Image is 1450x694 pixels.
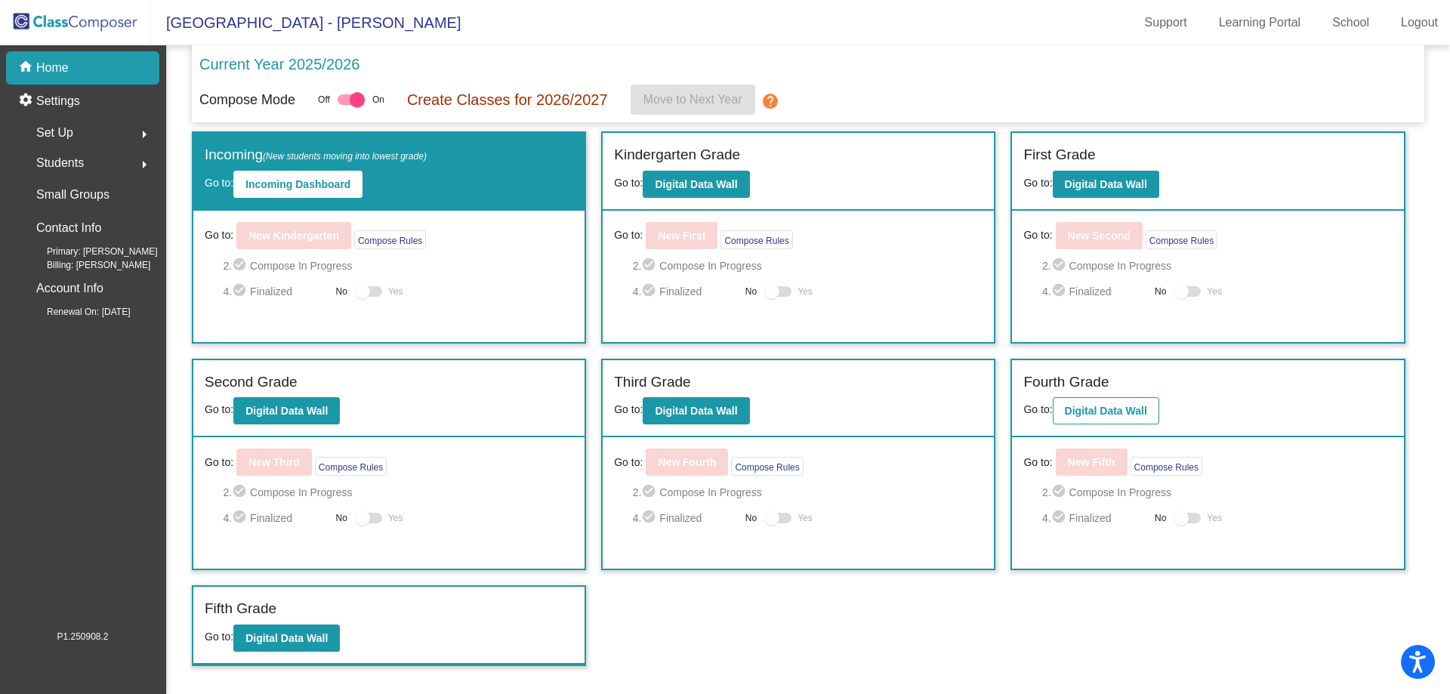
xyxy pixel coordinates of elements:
span: (New students moving into lowest grade) [263,151,427,162]
p: Create Classes for 2026/2027 [407,88,608,111]
label: Kindergarten Grade [614,144,740,166]
span: Go to: [614,227,643,243]
span: Go to: [1023,403,1052,415]
button: Digital Data Wall [233,625,340,652]
b: Digital Data Wall [1065,178,1147,190]
button: Compose Rules [1131,457,1202,476]
label: First Grade [1023,144,1095,166]
p: Account Info [36,278,103,299]
span: Yes [797,282,813,301]
mat-icon: check_circle [641,257,659,275]
p: Home [36,59,69,77]
b: New Second [1068,230,1131,242]
span: No [745,285,757,298]
mat-icon: check_circle [641,282,659,301]
button: Move to Next Year [631,85,755,115]
span: Off [318,93,330,106]
b: New Fifth [1068,456,1115,468]
label: Fourth Grade [1023,372,1109,393]
span: No [336,511,347,525]
button: New First [646,222,717,249]
button: Compose Rules [315,457,387,476]
span: No [745,511,757,525]
button: Digital Data Wall [643,171,749,198]
b: New Third [248,456,300,468]
span: 2. Compose In Progress [223,257,573,275]
mat-icon: arrow_right [135,156,153,174]
p: Current Year 2025/2026 [199,53,359,76]
b: New First [658,230,705,242]
span: 2. Compose In Progress [1042,257,1393,275]
span: Go to: [614,403,643,415]
button: Compose Rules [720,230,792,249]
span: On [372,93,384,106]
span: Yes [388,509,403,527]
span: 4. Finalized [223,509,328,527]
mat-icon: arrow_right [135,125,153,143]
span: 2. Compose In Progress [223,483,573,501]
b: Digital Data Wall [655,405,737,417]
span: No [1155,285,1166,298]
span: Primary: [PERSON_NAME] [23,245,158,258]
mat-icon: check_circle [232,257,250,275]
span: Go to: [205,403,233,415]
span: Yes [1207,282,1222,301]
span: 2. Compose In Progress [633,257,983,275]
b: Digital Data Wall [245,405,328,417]
b: Digital Data Wall [245,632,328,644]
button: Compose Rules [1146,230,1217,249]
a: Learning Portal [1207,11,1313,35]
span: Go to: [614,455,643,470]
span: 4. Finalized [223,282,328,301]
mat-icon: check_circle [641,483,659,501]
span: 4. Finalized [633,282,738,301]
b: Digital Data Wall [1065,405,1147,417]
span: Set Up [36,122,73,143]
button: Digital Data Wall [233,397,340,424]
mat-icon: help [761,92,779,110]
span: Move to Next Year [643,93,742,106]
span: Yes [388,282,403,301]
span: Yes [1207,509,1222,527]
button: Compose Rules [354,230,426,249]
span: Go to: [205,227,233,243]
span: 2. Compose In Progress [633,483,983,501]
mat-icon: check_circle [232,282,250,301]
mat-icon: check_circle [232,483,250,501]
label: Fifth Grade [205,598,276,620]
span: Go to: [205,177,233,189]
mat-icon: home [18,59,36,77]
span: Go to: [1023,227,1052,243]
span: [GEOGRAPHIC_DATA] - [PERSON_NAME] [151,11,461,35]
b: New Fourth [658,456,716,468]
mat-icon: check_circle [1051,282,1069,301]
button: New Fifth [1056,449,1128,476]
span: 4. Finalized [1042,509,1147,527]
span: Billing: [PERSON_NAME] [23,258,150,272]
mat-icon: check_circle [1051,257,1069,275]
span: Go to: [1023,455,1052,470]
button: Compose Rules [731,457,803,476]
label: Second Grade [205,372,298,393]
a: Logout [1389,11,1450,35]
label: Third Grade [614,372,690,393]
span: Students [36,153,84,174]
button: New Kindergarten [236,222,351,249]
b: Digital Data Wall [655,178,737,190]
b: New Kindergarten [248,230,339,242]
p: Small Groups [36,184,110,205]
p: Settings [36,92,80,110]
span: Go to: [205,455,233,470]
a: Support [1133,11,1199,35]
span: 4. Finalized [633,509,738,527]
span: No [1155,511,1166,525]
b: Incoming Dashboard [245,178,350,190]
button: New Second [1056,222,1143,249]
span: Go to: [205,631,233,643]
button: New Third [236,449,312,476]
span: No [336,285,347,298]
span: Go to: [614,177,643,189]
span: Go to: [1023,177,1052,189]
span: Renewal On: [DATE] [23,305,130,319]
button: Digital Data Wall [1053,171,1159,198]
